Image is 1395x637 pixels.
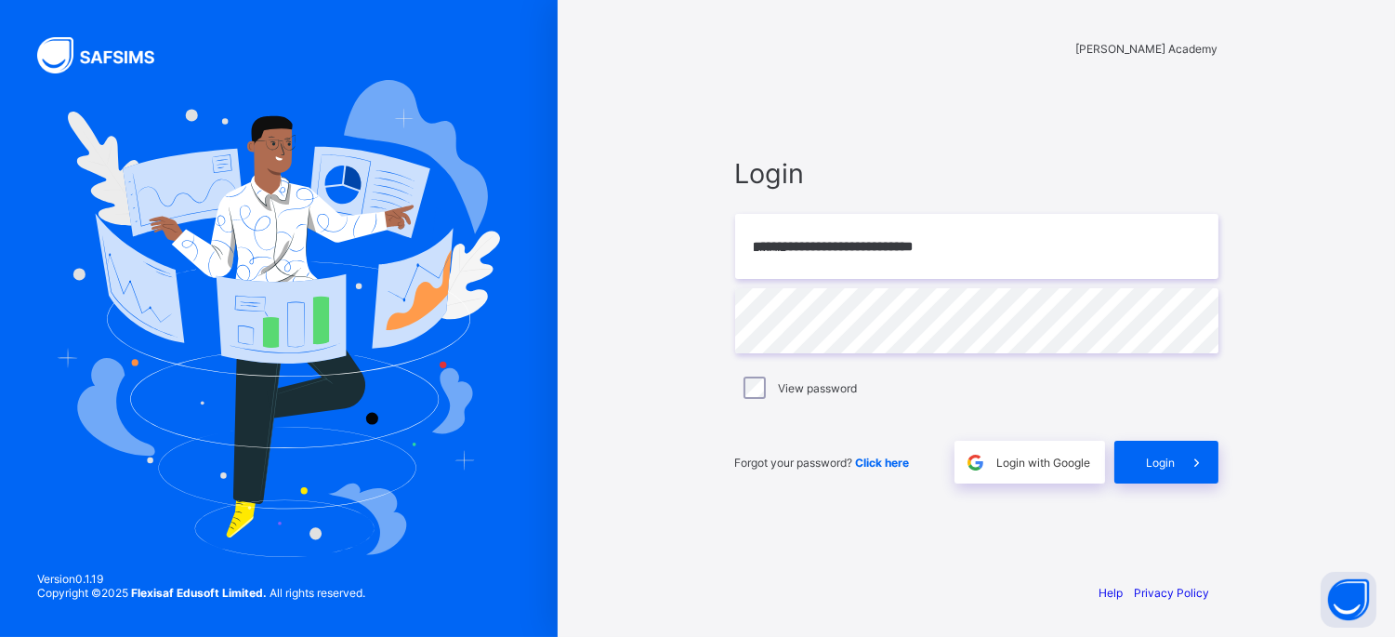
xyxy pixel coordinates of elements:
span: Login [1147,456,1176,470]
img: Hero Image [58,80,500,556]
span: Version 0.1.19 [37,572,365,586]
a: Privacy Policy [1135,586,1210,600]
a: Help [1099,586,1124,600]
img: SAFSIMS Logo [37,37,177,73]
span: [PERSON_NAME] Academy [1076,42,1218,56]
img: google.396cfc9801f0270233282035f929180a.svg [965,452,986,473]
span: Login [735,157,1218,190]
span: Forgot your password? [735,456,910,470]
label: View password [779,381,858,395]
button: Open asap [1321,572,1376,628]
a: Click here [856,456,910,470]
span: Copyright © 2025 All rights reserved. [37,586,365,600]
strong: Flexisaf Edusoft Limited. [131,586,267,600]
span: Login with Google [997,456,1091,470]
